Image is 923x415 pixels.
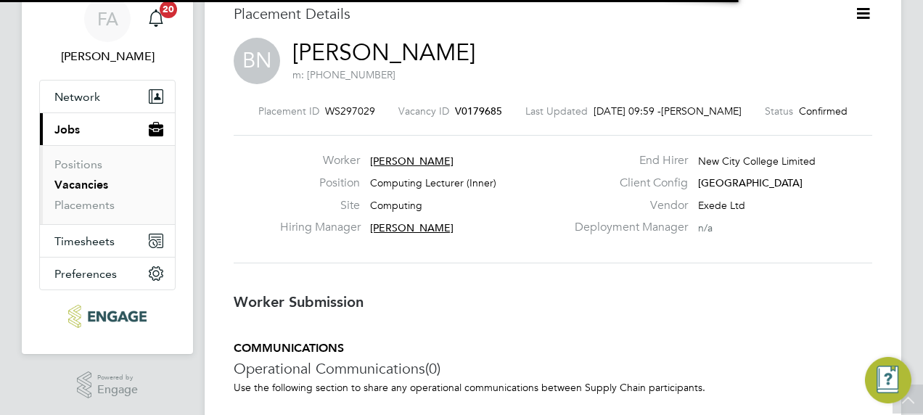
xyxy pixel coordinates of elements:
span: FA [97,9,118,28]
h5: COMMUNICATIONS [234,341,872,356]
p: Use the following section to share any operational communications between Supply Chain participants. [234,381,872,394]
h3: Availability [234,340,872,359]
span: Exede Ltd [698,199,745,212]
span: [PERSON_NAME] [370,221,454,234]
button: Jobs [40,113,175,145]
label: Last Updated [525,104,588,118]
label: Vendor [566,198,688,213]
span: 20 [160,1,177,18]
button: Preferences [40,258,175,289]
span: Powered by [97,371,138,384]
button: Timesheets [40,225,175,257]
span: BN [234,38,280,84]
span: Fraz Arshad [39,48,176,65]
button: Network [40,81,175,112]
a: Go to home page [39,305,176,328]
span: [GEOGRAPHIC_DATA] [698,176,803,189]
span: WS297029 [325,104,375,118]
a: Positions [54,157,102,171]
h3: Placement Details [234,4,832,23]
a: Powered byEngage [77,371,139,399]
span: Jobs [54,123,80,136]
span: [DATE] 09:59 - [594,104,661,118]
label: Site [280,198,360,213]
label: End Hirer [566,153,688,168]
label: Vacancy ID [398,104,449,118]
span: n/a [698,221,713,234]
span: New City College Limited [698,155,816,168]
b: Worker Submission [234,293,364,311]
span: Timesheets [54,234,115,248]
label: Position [280,176,360,191]
span: V0179685 [455,104,502,118]
span: Computing [370,199,422,212]
img: ncclondon-logo-retina.png [68,305,146,328]
label: Status [765,104,793,118]
div: Jobs [40,145,175,224]
span: Confirmed [799,104,848,118]
button: Engage Resource Center [865,357,911,403]
span: Computing Lecturer (Inner) [370,176,496,189]
span: [PERSON_NAME] [661,104,742,118]
span: m: [PHONE_NUMBER] [292,68,395,81]
span: [PERSON_NAME] [370,155,454,168]
span: Preferences [54,267,117,281]
label: Deployment Manager [566,220,688,235]
h3: Operational Communications [234,359,872,378]
a: Vacancies [54,178,108,192]
label: Worker [280,153,360,168]
span: Network [54,90,100,104]
span: Engage [97,384,138,396]
label: Client Config [566,176,688,191]
a: [PERSON_NAME] [292,38,475,67]
label: Placement ID [258,104,319,118]
label: Hiring Manager [280,220,360,235]
span: (0) [425,359,440,378]
a: Placements [54,198,115,212]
